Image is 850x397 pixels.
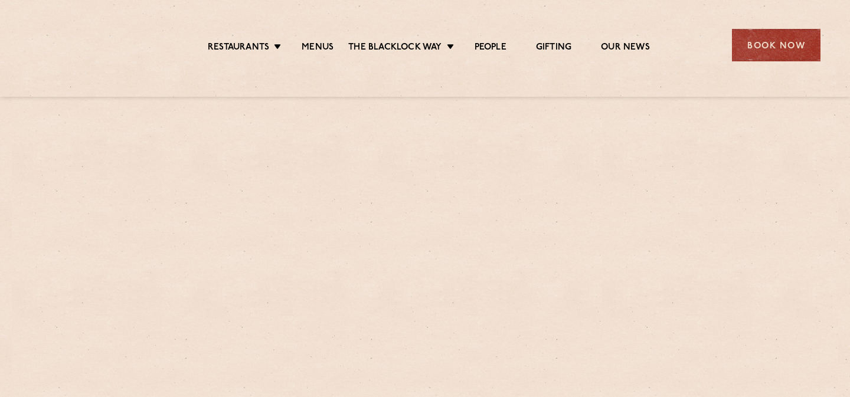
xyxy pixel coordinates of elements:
[348,42,442,55] a: The Blacklock Way
[732,29,820,61] div: Book Now
[475,42,506,55] a: People
[601,42,650,55] a: Our News
[536,42,571,55] a: Gifting
[208,42,269,55] a: Restaurants
[302,42,334,55] a: Menus
[30,11,132,79] img: svg%3E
